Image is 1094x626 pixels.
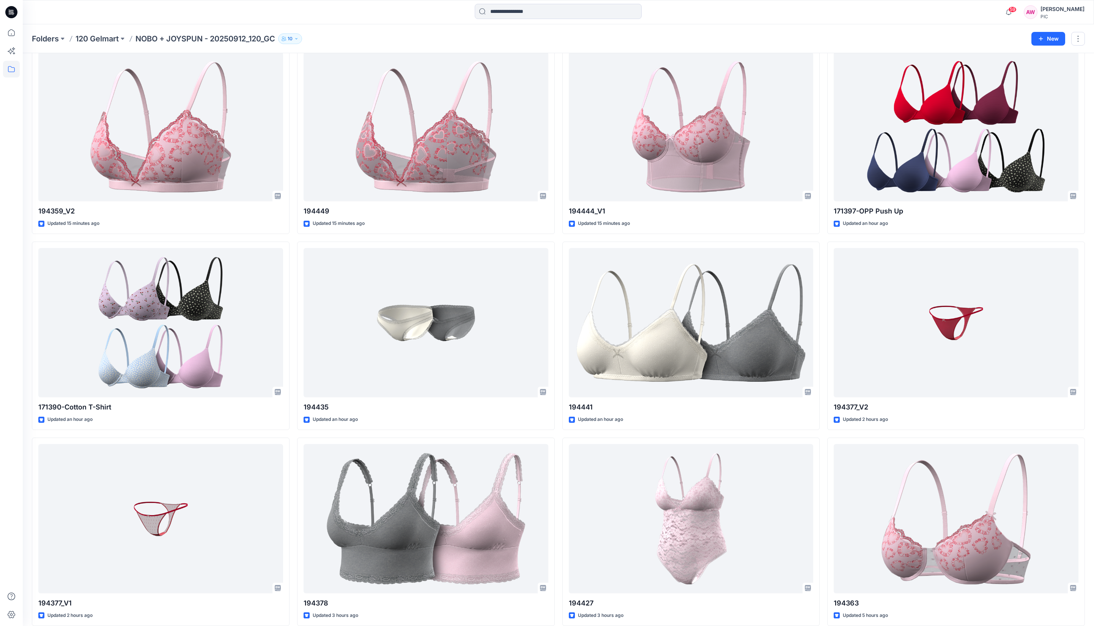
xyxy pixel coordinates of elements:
p: Updated 15 minutes ago [313,220,365,228]
a: 194378 [304,444,548,593]
p: 194435 [304,402,548,413]
p: Updated 3 hours ago [313,612,358,620]
p: 171390-Cotton T-Shirt [38,402,283,413]
a: 194363 [834,444,1078,593]
p: 194359_V2 [38,206,283,217]
p: 194377_V1 [38,598,283,609]
p: Updated an hour ago [313,416,358,424]
a: 194444_V1 [569,52,814,201]
a: 194377_V2 [834,248,1078,397]
span: 59 [1008,6,1017,13]
a: 194377_V1 [38,444,283,593]
p: NOBO + JOYSPUN - 20250912_120_GC [135,33,275,44]
a: 194359_V2 [38,52,283,201]
button: 10 [278,33,302,44]
p: Updated 5 hours ago [843,612,888,620]
button: New [1031,32,1065,46]
p: Updated an hour ago [578,416,623,424]
p: 194449 [304,206,548,217]
p: 194377_V2 [834,402,1078,413]
div: PIC [1040,14,1085,19]
a: 194449 [304,52,548,201]
p: Updated an hour ago [47,416,93,424]
a: 194441 [569,248,814,397]
div: [PERSON_NAME] [1040,5,1085,14]
a: 120 Gelmart [76,33,119,44]
a: 194427 [569,444,814,593]
p: Updated 2 hours ago [47,612,93,620]
p: 194378 [304,598,548,609]
a: 171390-Cotton T-Shirt [38,248,283,397]
p: Updated 15 minutes ago [578,220,630,228]
p: 171397-OPP Push Up [834,206,1078,217]
p: 194363 [834,598,1078,609]
p: Updated an hour ago [843,220,888,228]
p: Updated 2 hours ago [843,416,888,424]
p: 194444_V1 [569,206,814,217]
a: 171397-OPP Push Up [834,52,1078,201]
p: 10 [288,35,293,43]
a: Folders [32,33,59,44]
p: 194427 [569,598,814,609]
p: Updated 15 minutes ago [47,220,99,228]
div: AW [1024,5,1037,19]
p: 194441 [569,402,814,413]
a: 194435 [304,248,548,397]
p: Updated 3 hours ago [578,612,623,620]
